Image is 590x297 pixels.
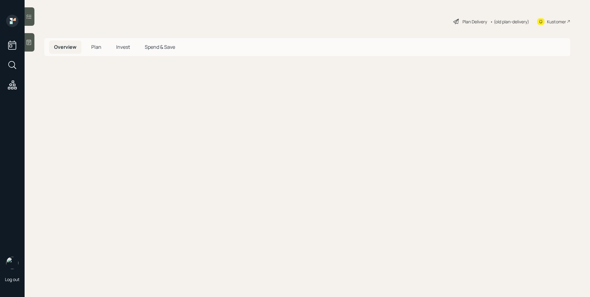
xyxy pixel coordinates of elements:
div: Log out [5,276,20,282]
div: Kustomer [547,18,566,25]
span: Overview [54,44,77,50]
img: james-distasi-headshot.png [6,257,18,269]
span: Invest [116,44,130,50]
span: Spend & Save [145,44,175,50]
span: Plan [91,44,101,50]
div: Plan Delivery [462,18,487,25]
div: • (old plan-delivery) [490,18,529,25]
